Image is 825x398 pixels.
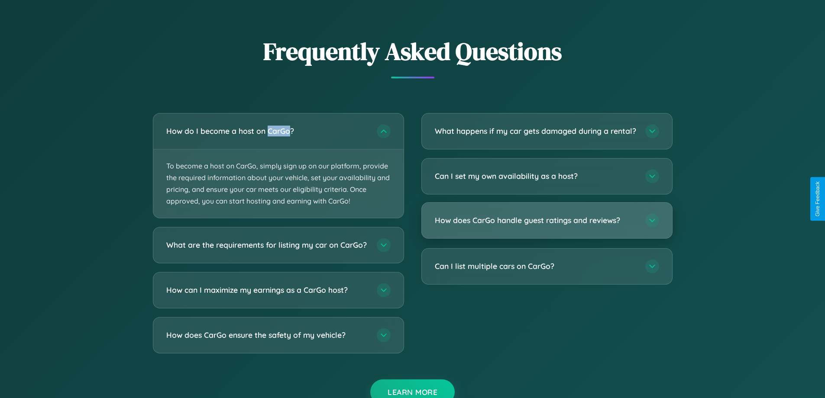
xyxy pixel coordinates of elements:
[166,240,368,251] h3: What are the requirements for listing my car on CarGo?
[153,149,404,218] p: To become a host on CarGo, simply sign up on our platform, provide the required information about...
[166,285,368,296] h3: How can I maximize my earnings as a CarGo host?
[166,330,368,341] h3: How does CarGo ensure the safety of my vehicle?
[435,126,637,136] h3: What happens if my car gets damaged during a rental?
[153,35,673,68] h2: Frequently Asked Questions
[435,171,637,181] h3: Can I set my own availability as a host?
[435,261,637,272] h3: Can I list multiple cars on CarGo?
[435,215,637,226] h3: How does CarGo handle guest ratings and reviews?
[166,126,368,136] h3: How do I become a host on CarGo?
[815,181,821,217] div: Give Feedback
